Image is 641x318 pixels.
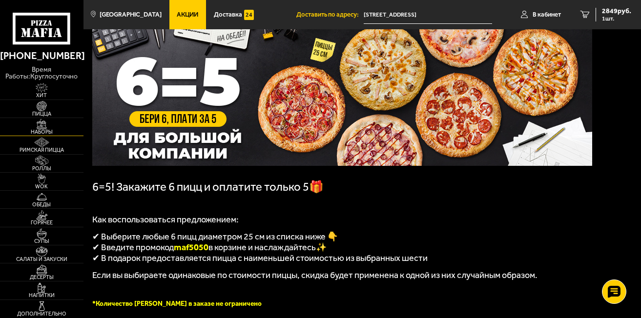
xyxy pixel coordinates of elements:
span: 2849 руб. [602,8,631,15]
img: 15daf4d41897b9f0e9f617042186c801.svg [244,10,254,20]
span: 1 шт. [602,16,631,21]
span: Доставка [214,11,242,18]
span: *Количество [PERSON_NAME] в заказе не ограничено [92,299,262,308]
span: Россия, Санкт-Петербург, Двинская улица, 8к3 [364,6,492,24]
img: 1024x1024 [92,20,592,166]
span: ✔ В подарок предоставляется пицца с наименьшей стоимостью из выбранных шести [92,253,428,263]
span: ✔ Выберите любые 6 пицц диаметром 25 см из списка ниже 👇 [92,231,338,242]
span: ✔ Введите промокод [92,242,174,253]
span: В кабинет [533,11,561,18]
span: maf5050 [174,242,208,253]
span: Если вы выбираете одинаковые по стоимости пиццы, скидка будет применена к одной из них случайным ... [92,270,538,280]
span: Акции [177,11,198,18]
span: в корзине и наслаждайтесь✨ [208,242,327,253]
span: Как воспользоваться предложением: [92,214,239,225]
span: Доставить по адресу: [296,11,364,18]
input: Ваш адрес доставки [364,6,492,24]
span: 6=5! Закажите 6 пицц и оплатите только 5🎁 [92,180,324,194]
span: [GEOGRAPHIC_DATA] [100,11,162,18]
